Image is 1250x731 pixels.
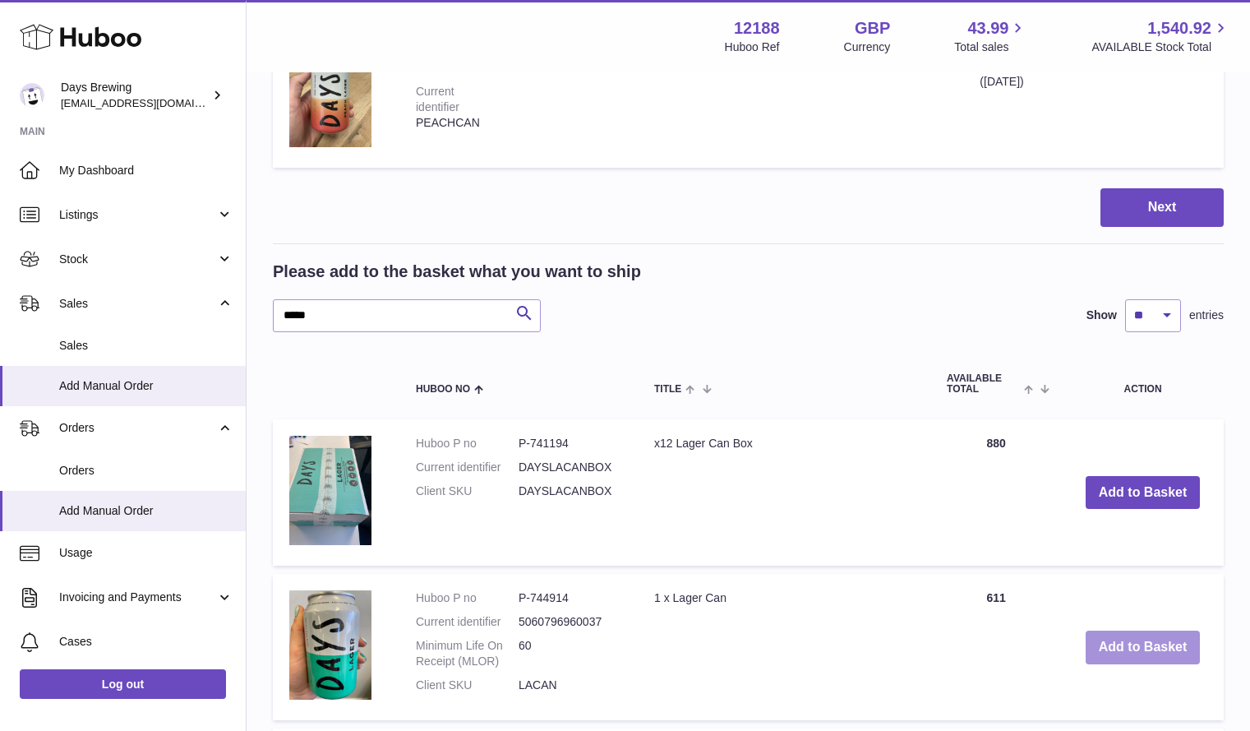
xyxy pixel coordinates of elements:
img: x12 Lager Can Box [289,436,371,545]
h2: Please add to the basket what you want to ship [273,261,641,283]
span: Sales [59,296,216,312]
span: Stock [59,252,216,267]
span: Orders [59,420,216,436]
span: 1,540.92 [1147,17,1211,39]
td: 1 x Lager Can [638,574,930,720]
div: PEACHCAN [416,115,483,131]
span: Cases [59,634,233,650]
dt: Current identifier [416,460,519,475]
dt: Client SKU [416,678,519,693]
button: Next [1100,188,1224,227]
td: 880 [930,419,1062,566]
dd: 60 [519,638,621,669]
span: AVAILABLE Stock Total [1091,39,1230,55]
dt: Huboo P no [416,436,519,451]
button: Add to Basket [1086,476,1201,510]
div: Days Brewing [61,80,209,111]
span: AVAILABLE Total [947,373,1020,395]
div: Current identifier [416,85,459,113]
span: Title [654,384,681,395]
a: Log out [20,669,226,699]
span: Listings [59,207,216,223]
dt: Huboo P no [416,590,519,606]
dd: DAYSLACANBOX [519,483,621,499]
strong: GBP [855,17,890,39]
button: Add to Basket [1086,631,1201,664]
span: Sales [59,338,233,354]
span: Add Manual Order [59,378,233,394]
label: Show [1086,308,1117,323]
span: Orders [59,463,233,479]
td: 611 [930,574,1062,720]
th: Action [1062,357,1224,411]
span: My Dashboard [59,163,233,178]
span: [EMAIL_ADDRESS][DOMAIN_NAME] [61,96,242,109]
dd: P-744914 [519,590,621,606]
div: ([DATE]) [980,74,1078,90]
td: 1 x Peach Lager Can [500,21,594,168]
dt: Minimum Life On Receipt (MLOR) [416,638,519,669]
span: Usage [59,545,233,561]
span: Add Manual Order [59,503,233,519]
img: helena@daysbrewing.com [20,83,44,108]
div: Huboo Ref [725,39,780,55]
a: 1,540.92 AVAILABLE Stock Total [1091,17,1230,55]
dd: LACAN [519,678,621,693]
img: 1 x Peach Lager Can [289,38,371,147]
span: Total sales [954,39,1027,55]
dd: P-741194 [519,436,621,451]
span: 43.99 [967,17,1008,39]
div: Currency [844,39,891,55]
td: x12 Lager Can Box [638,419,930,566]
dd: 5060796960037 [519,614,621,630]
span: entries [1189,308,1224,323]
dt: Client SKU [416,483,519,499]
a: 43.99 Total sales [954,17,1027,55]
dd: DAYSLACANBOX [519,460,621,475]
span: Huboo no [416,384,470,395]
span: Invoicing and Payments [59,590,216,605]
img: 1 x Lager Can [289,590,371,700]
dt: Current identifier [416,614,519,630]
strong: 12188 [734,17,780,39]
